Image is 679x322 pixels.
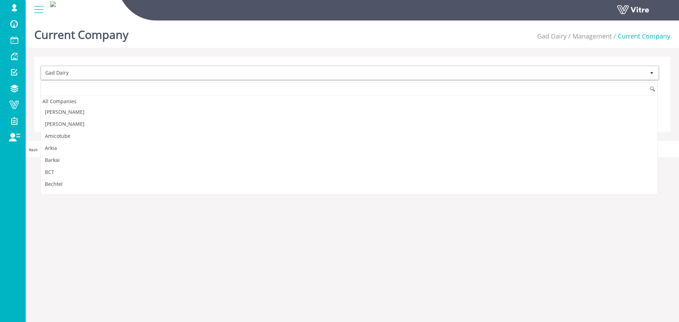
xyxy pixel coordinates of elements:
li: BCT [41,166,657,178]
h1: Current Company [34,18,128,48]
li: [PERSON_NAME] [41,106,657,118]
li: [PERSON_NAME] [41,118,657,130]
li: Bechtel [41,178,657,190]
li: Current Company [612,32,670,41]
li: Amicotube [41,130,657,142]
span: Gad Dairy [41,66,645,79]
div: All Companies [41,96,657,106]
a: Gad Dairy [537,32,567,40]
li: BOI [41,190,657,202]
li: Management [567,32,612,41]
span: Hash '8ee0bbc' Date '[DATE] 21:59:35 +0000' Branch 'Production' [29,148,163,152]
span: select [645,66,658,80]
img: b8638025-6a45-4b02-a323-33aa28809a33.png [50,1,56,7]
li: Barkai [41,154,657,166]
li: Arkia [41,142,657,154]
